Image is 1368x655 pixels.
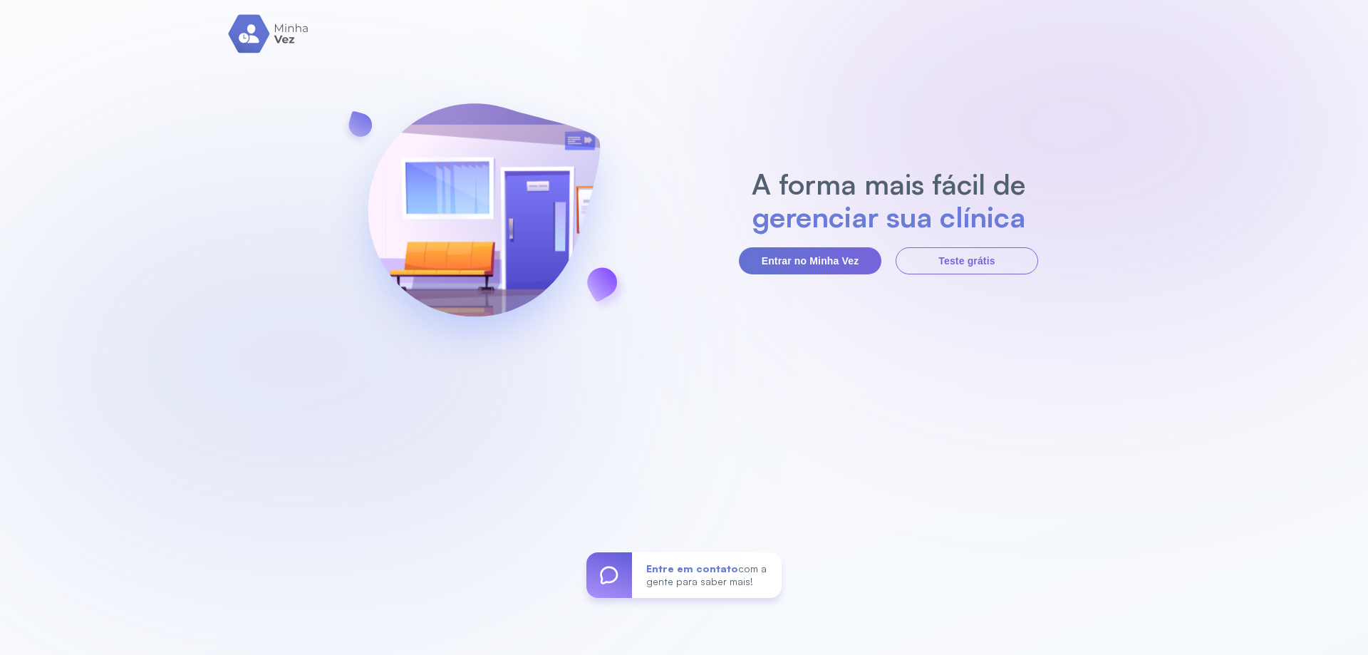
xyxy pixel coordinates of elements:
a: Entre em contatocom a gente para saber mais! [586,552,782,598]
span: Entre em contato [646,562,738,574]
img: banner-login.svg [330,66,638,376]
h2: A forma mais fácil de [745,167,1033,200]
h2: gerenciar sua clínica [745,200,1033,233]
button: Entrar no Minha Vez [739,247,881,274]
div: com a gente para saber mais! [632,552,782,598]
img: logo.svg [228,14,310,53]
button: Teste grátis [896,247,1038,274]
